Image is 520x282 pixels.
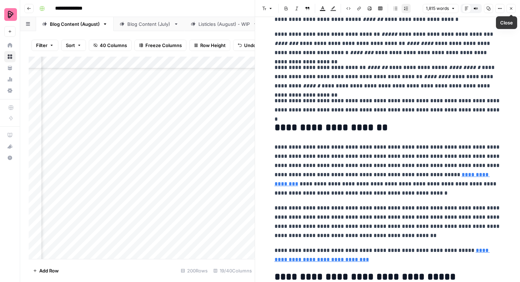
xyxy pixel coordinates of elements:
[4,62,16,74] a: Your Data
[66,42,75,49] span: Sort
[423,4,458,13] button: 1,815 words
[189,40,230,51] button: Row Height
[200,42,226,49] span: Row Height
[134,40,186,51] button: Freeze Columns
[145,42,182,49] span: Freeze Columns
[50,21,100,28] div: Blog Content (August)
[500,19,513,26] div: Close
[61,40,86,51] button: Sort
[36,42,47,49] span: Filter
[178,265,210,276] div: 200 Rows
[29,265,63,276] button: Add Row
[89,40,132,51] button: 40 Columns
[114,17,185,31] a: Blog Content (July)
[233,40,261,51] button: Undo
[31,40,58,51] button: Filter
[426,5,449,12] span: 1,815 words
[4,51,16,62] a: Browse
[185,17,264,31] a: Listicles (August) - WIP
[4,130,16,141] a: AirOps Academy
[198,21,250,28] div: Listicles (August) - WIP
[5,141,15,152] div: What's new?
[210,265,255,276] div: 19/40 Columns
[39,267,59,274] span: Add Row
[4,40,16,51] a: Home
[4,6,16,23] button: Workspace: Preply
[4,85,16,96] a: Settings
[36,17,114,31] a: Blog Content (August)
[244,42,256,49] span: Undo
[4,8,17,21] img: Preply Logo
[4,141,16,152] button: What's new?
[127,21,171,28] div: Blog Content (July)
[4,74,16,85] a: Usage
[100,42,127,49] span: 40 Columns
[4,152,16,163] button: Help + Support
